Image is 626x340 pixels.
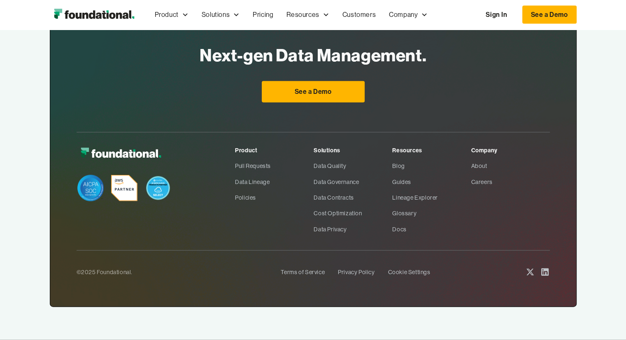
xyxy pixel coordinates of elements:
a: See a Demo [262,81,365,102]
a: Privacy Policy [338,264,375,280]
a: Customers [336,1,382,28]
iframe: Chat Widget [478,245,626,340]
div: Company [471,146,549,155]
div: Product [155,9,179,20]
a: Glossary [392,205,471,221]
div: Resources [286,9,319,20]
a: Docs [392,221,471,237]
a: Data Quality [314,158,392,174]
div: ©2025 Foundational. [77,268,275,277]
a: Pricing [246,1,280,28]
div: Product [235,146,314,155]
img: SOC Badge [77,175,104,201]
a: Data Lineage [235,174,314,190]
a: Blog [392,158,471,174]
a: Policies [235,190,314,205]
div: Solutions [195,1,246,28]
a: Guides [392,174,471,190]
a: Lineage Explorer [392,190,471,205]
div: Company [389,9,418,20]
a: Data Governance [314,174,392,190]
div: Solutions [314,146,392,155]
a: Cookie Settings [388,264,430,280]
div: Solutions [202,9,230,20]
a: Data Contracts [314,190,392,205]
a: Pull Requests [235,158,314,174]
a: Cost Optimization [314,205,392,221]
img: Foundational Logo White [77,146,165,162]
div: Company [382,1,434,28]
div: Resources [280,1,335,28]
a: Terms of Service [281,264,325,280]
a: Data Privacy [314,221,392,237]
a: home [50,7,138,23]
a: About [471,158,549,174]
div: Product [148,1,195,28]
div: Resources [392,146,471,155]
a: See a Demo [522,6,577,24]
h2: Next-gen Data Management. [200,42,426,68]
a: Sign In [477,6,515,23]
a: Careers [471,174,549,190]
img: Foundational Logo [50,7,138,23]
